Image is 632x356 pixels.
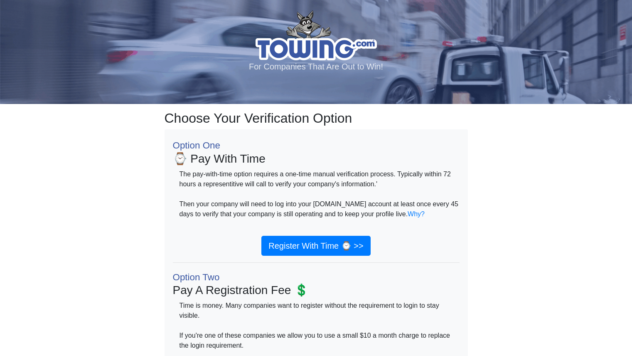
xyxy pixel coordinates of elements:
[261,236,370,256] a: Register With Time ⌚ >>
[173,138,460,166] h3: ⌚ Pay With Time
[173,140,221,151] small: Option One
[180,169,460,229] p: The pay-with-time option requires a one-time manual verification process. Typically within 72 hou...
[173,272,220,282] small: Option Two
[173,269,460,297] h3: Pay A Registration Fee 💲
[165,110,468,126] h2: Choose Your Verification Option
[10,60,622,73] p: For Companies That Are Out to Win!
[408,210,425,218] a: Why?
[256,10,377,60] img: logo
